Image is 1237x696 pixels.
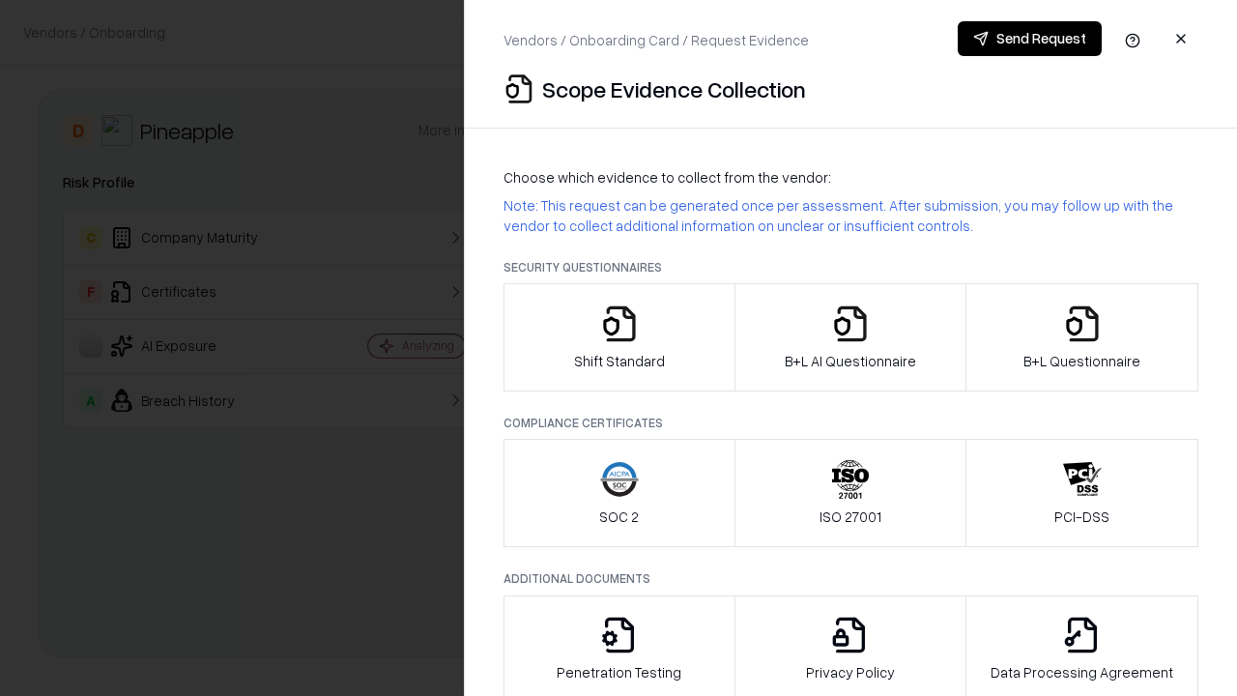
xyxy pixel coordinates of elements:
p: Additional Documents [503,570,1198,587]
button: B+L AI Questionnaire [734,283,967,391]
button: Shift Standard [503,283,735,391]
p: PCI-DSS [1054,507,1109,527]
p: Note: This request can be generated once per assessment. After submission, you may follow up with... [503,195,1198,236]
button: PCI-DSS [965,439,1198,547]
p: B+L Questionnaire [1023,351,1140,371]
p: Security Questionnaires [503,259,1198,275]
p: Compliance Certificates [503,415,1198,431]
p: Shift Standard [574,351,665,371]
p: B+L AI Questionnaire [785,351,916,371]
p: Data Processing Agreement [991,662,1173,682]
p: Vendors / Onboarding Card / Request Evidence [503,30,809,50]
p: Privacy Policy [806,662,895,682]
p: Scope Evidence Collection [542,73,806,104]
button: ISO 27001 [734,439,967,547]
p: Penetration Testing [557,662,681,682]
button: B+L Questionnaire [965,283,1198,391]
p: ISO 27001 [820,507,881,527]
p: Choose which evidence to collect from the vendor: [503,167,1198,188]
button: SOC 2 [503,439,735,547]
button: Send Request [958,21,1102,56]
p: SOC 2 [599,507,639,527]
